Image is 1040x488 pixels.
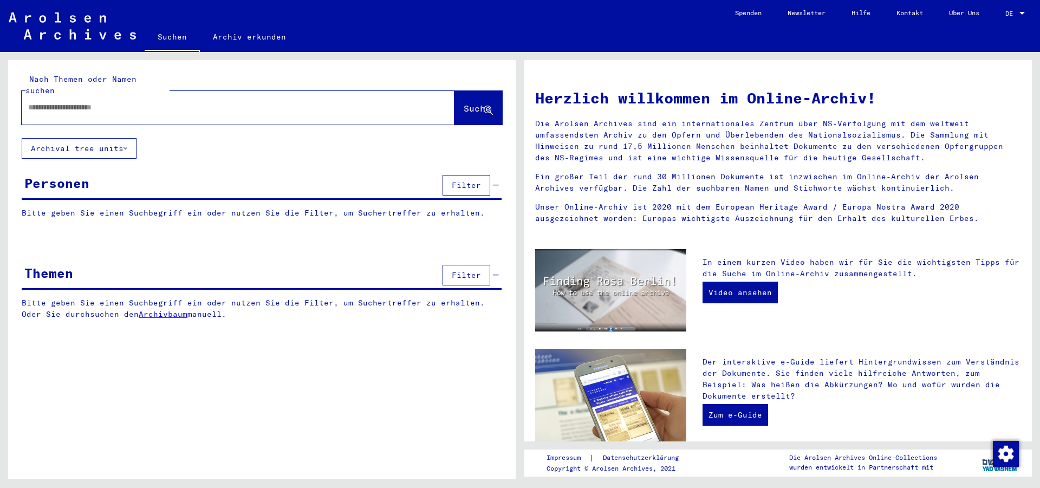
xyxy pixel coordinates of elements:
button: Archival tree units [22,138,136,159]
span: DE [1005,10,1017,17]
div: | [547,452,692,464]
p: Copyright © Arolsen Archives, 2021 [547,464,692,473]
img: Arolsen_neg.svg [9,12,136,40]
img: eguide.jpg [535,349,686,450]
a: Zum e-Guide [703,404,768,426]
p: Die Arolsen Archives sind ein internationales Zentrum über NS-Verfolgung mit dem weltweit umfasse... [535,118,1021,164]
div: Zustimmung ändern [992,440,1018,466]
p: In einem kurzen Video haben wir für Sie die wichtigsten Tipps für die Suche im Online-Archiv zusa... [703,257,1021,279]
span: Filter [452,180,481,190]
p: Bitte geben Sie einen Suchbegriff ein oder nutzen Sie die Filter, um Suchertreffer zu erhalten. O... [22,297,502,320]
button: Filter [443,265,490,285]
mat-label: Nach Themen oder Namen suchen [25,74,136,95]
p: Bitte geben Sie einen Suchbegriff ein oder nutzen Sie die Filter, um Suchertreffer zu erhalten. [22,207,502,219]
div: Personen [24,173,89,193]
a: Video ansehen [703,282,778,303]
div: Themen [24,263,73,283]
p: Ein großer Teil der rund 30 Millionen Dokumente ist inzwischen im Online-Archiv der Arolsen Archi... [535,171,1021,194]
img: yv_logo.png [980,449,1020,476]
img: video.jpg [535,249,686,331]
a: Datenschutzerklärung [594,452,692,464]
p: Unser Online-Archiv ist 2020 mit dem European Heritage Award / Europa Nostra Award 2020 ausgezeic... [535,201,1021,224]
button: Filter [443,175,490,196]
img: Zustimmung ändern [993,441,1019,467]
span: Filter [452,270,481,280]
p: Der interaktive e-Guide liefert Hintergrundwissen zum Verständnis der Dokumente. Sie finden viele... [703,356,1021,402]
a: Suchen [145,24,200,52]
a: Archiv erkunden [200,24,299,50]
p: wurden entwickelt in Partnerschaft mit [789,463,937,472]
a: Archivbaum [139,309,187,319]
p: Die Arolsen Archives Online-Collections [789,453,937,463]
h1: Herzlich willkommen im Online-Archiv! [535,87,1021,109]
span: Suche [464,103,491,114]
a: Impressum [547,452,589,464]
button: Suche [454,91,502,125]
